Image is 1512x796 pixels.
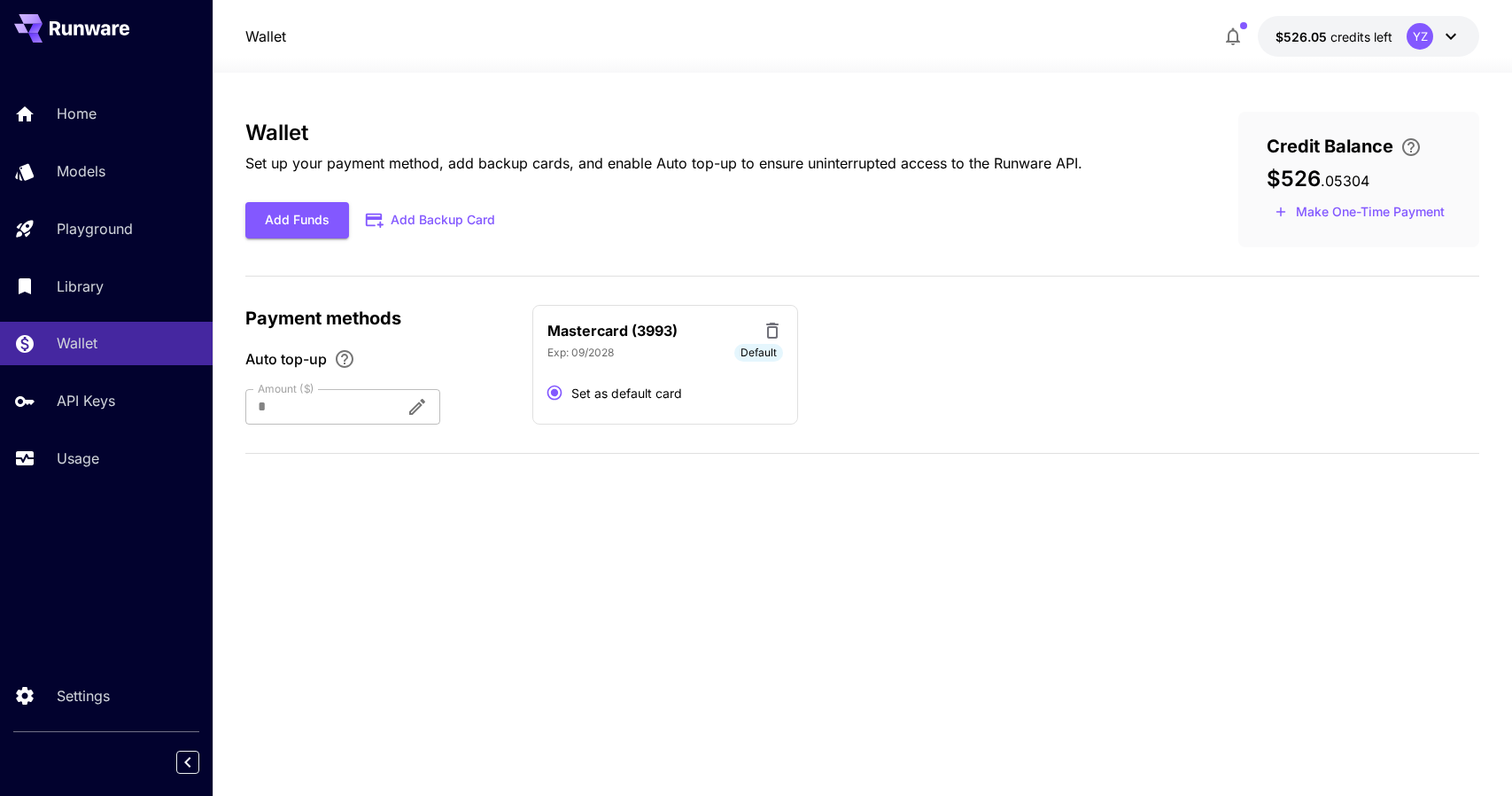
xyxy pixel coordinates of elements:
[245,305,511,332] p: Payment methods
[327,348,362,370] button: Enable Auto top-up to ensure uninterrupted service. We'll automatically bill the chosen amount wh...
[245,26,286,47] nav: breadcrumb
[57,103,97,124] p: Home
[1267,199,1453,226] button: Make a one-time, non-recurring payment
[734,345,783,361] span: Default
[57,390,115,411] p: API Keys
[1276,29,1330,44] span: $526.05
[57,160,105,182] p: Models
[57,685,110,706] p: Settings
[571,384,682,402] span: Set as default card
[190,746,213,778] div: Collapse sidebar
[1276,27,1392,46] div: $526.05304
[1407,23,1433,50] div: YZ
[245,26,286,47] a: Wallet
[547,320,678,341] p: Mastercard (3993)
[57,332,97,354] p: Wallet
[258,381,314,396] label: Amount ($)
[57,276,104,297] p: Library
[245,121,1082,145] h3: Wallet
[245,348,327,370] span: Auto top-up
[176,751,199,774] button: Collapse sidebar
[1330,29,1392,44] span: credits left
[57,448,99,469] p: Usage
[547,345,614,361] p: Exp: 09/2028
[1393,137,1429,158] button: Enter your card details and choose an Auto top-up amount to avoid service interruptions. We'll au...
[1267,166,1321,191] span: $526
[245,152,1082,174] p: Set up your payment method, add backup cards, and enable Auto top-up to ensure uninterrupted acce...
[57,218,133,239] p: Playground
[1258,16,1479,57] button: $526.05304YZ
[1321,172,1369,190] span: . 05304
[245,202,349,238] button: Add Funds
[1267,133,1393,160] span: Credit Balance
[349,203,514,238] button: Add Backup Card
